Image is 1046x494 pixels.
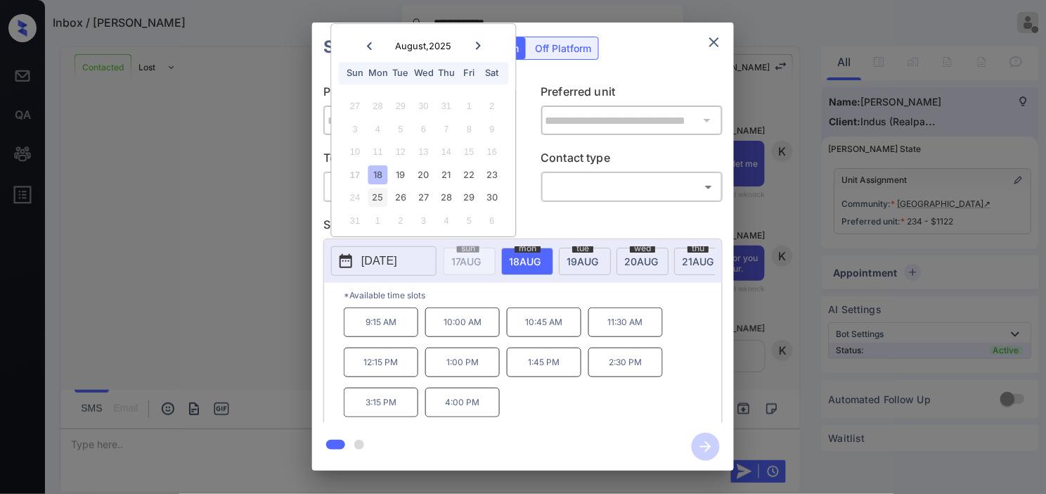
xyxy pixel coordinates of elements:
div: Not available Thursday, July 31st, 2025 [437,97,456,116]
p: 9:15 AM [344,308,418,337]
span: 19 AUG [567,255,598,267]
div: Not available Tuesday, July 29th, 2025 [392,97,411,116]
p: 1:45 PM [507,348,581,377]
p: 1:00 PM [425,348,500,377]
div: In Person [327,175,502,198]
div: Not available Sunday, August 10th, 2025 [346,143,365,162]
div: Not available Friday, August 8th, 2025 [460,120,479,139]
span: 18 AUG [509,255,541,267]
p: *Available time slots [344,283,722,308]
div: Sun [346,64,365,83]
div: date-select [501,248,553,275]
button: [DATE] [331,246,437,276]
div: Not available Saturday, August 2nd, 2025 [482,97,501,116]
p: 10:45 AM [507,308,581,337]
div: Not available Thursday, August 7th, 2025 [437,120,456,139]
div: Not available Wednesday, August 6th, 2025 [414,120,433,139]
div: Sat [482,64,501,83]
div: Not available Friday, August 1st, 2025 [460,97,479,116]
div: Not available Thursday, September 4th, 2025 [437,211,456,230]
div: Not available Sunday, August 31st, 2025 [346,211,365,230]
div: Choose Friday, August 22nd, 2025 [460,165,479,184]
p: Preferred unit [541,83,723,106]
div: Not available Sunday, August 17th, 2025 [346,165,365,184]
div: Not available Thursday, August 14th, 2025 [437,143,456,162]
p: Contact type [541,149,723,172]
div: Not available Monday, July 28th, 2025 [368,97,387,116]
div: Choose Thursday, August 21st, 2025 [437,165,456,184]
div: Off Platform [528,37,598,59]
div: Not available Wednesday, September 3rd, 2025 [414,211,433,230]
div: Not available Saturday, August 9th, 2025 [482,120,501,139]
span: wed [630,244,655,253]
span: thu [687,244,709,253]
div: Choose Tuesday, August 26th, 2025 [392,189,411,208]
div: Not available Friday, August 15th, 2025 [460,143,479,162]
div: Not available Wednesday, July 30th, 2025 [414,97,433,116]
div: Choose Thursday, August 28th, 2025 [437,189,456,208]
div: Not available Wednesday, August 13th, 2025 [414,143,433,162]
div: Choose Saturday, August 30th, 2025 [482,189,501,208]
div: Fri [460,64,479,83]
div: Choose Monday, August 18th, 2025 [368,165,387,184]
div: Mon [368,64,387,83]
div: Not available Monday, August 11th, 2025 [368,143,387,162]
div: Tue [392,64,411,83]
div: Choose Wednesday, August 27th, 2025 [414,189,433,208]
p: 11:30 AM [588,308,663,337]
p: Preferred community [323,83,505,106]
div: Choose Wednesday, August 20th, 2025 [414,165,433,184]
span: 21 AUG [682,255,714,267]
div: Not available Sunday, August 24th, 2025 [346,189,365,208]
p: Select slot [323,216,723,239]
button: btn-next [683,429,728,465]
p: 4:00 PM [425,388,500,417]
h2: Schedule Tour [312,23,456,72]
div: date-select [559,248,611,275]
div: Not available Monday, September 1st, 2025 [368,211,387,230]
div: Not available Sunday, July 27th, 2025 [346,97,365,116]
p: Tour type [323,149,505,172]
div: month 2025-08 [336,95,511,232]
div: Wed [414,64,433,83]
div: date-select [674,248,726,275]
div: Not available Saturday, September 6th, 2025 [482,211,501,230]
div: Thu [437,64,456,83]
div: Choose Monday, August 25th, 2025 [368,189,387,208]
div: Not available Tuesday, September 2nd, 2025 [392,211,411,230]
span: 20 AUG [624,255,658,267]
p: [DATE] [361,253,397,270]
div: Not available Sunday, August 3rd, 2025 [346,120,365,139]
div: Choose Friday, August 29th, 2025 [460,189,479,208]
div: Choose Saturday, August 23rd, 2025 [482,165,501,184]
button: close [700,28,728,56]
div: Choose Tuesday, August 19th, 2025 [392,165,411,184]
p: 3:15 PM [344,388,418,417]
p: 12:15 PM [344,348,418,377]
p: 10:00 AM [425,308,500,337]
p: 2:30 PM [588,348,663,377]
span: tue [572,244,593,253]
div: Not available Tuesday, August 12th, 2025 [392,143,411,162]
div: Not available Tuesday, August 5th, 2025 [392,120,411,139]
div: Not available Friday, September 5th, 2025 [460,211,479,230]
span: mon [515,244,541,253]
div: date-select [616,248,669,275]
div: Not available Saturday, August 16th, 2025 [482,143,501,162]
div: Not available Monday, August 4th, 2025 [368,120,387,139]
